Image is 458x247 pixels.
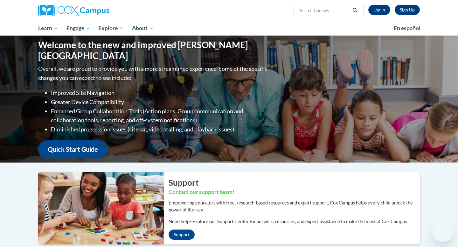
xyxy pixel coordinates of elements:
div: Main menu [29,21,429,36]
span: En español [394,25,420,31]
a: Quick Start Guide [38,140,108,158]
li: Enhanced Group Collaboration Tools (Action plans, Group communication and collaboration tools, re... [51,107,269,125]
p: Empowering educators with free, research-based resources and expert support, Cox Campus helps eve... [169,199,420,213]
li: Improved Site Navigation [51,88,269,97]
a: Log In [368,5,390,15]
a: Learn [34,21,62,36]
a: About [128,21,158,36]
a: Cox Campus [38,5,159,16]
li: Diminished progression issues (site lag, video stalling, and playback issues) [51,125,269,134]
span: Explore [98,24,124,32]
img: Cox Campus [38,5,109,16]
a: Engage [62,21,94,36]
li: Greater Device Compatibility [51,97,269,107]
iframe: Button to launch messaging window [433,222,453,242]
a: Explore [94,21,128,36]
button: Search [350,7,360,14]
span: Learn [38,24,58,32]
span: About [132,24,154,32]
h1: Welcome to the new and improved [PERSON_NAME][GEOGRAPHIC_DATA] [38,40,269,61]
p: Need help? Explore our Support Center for answers, resources, and expert assistance to make the m... [169,218,420,225]
span: Engage [66,24,90,32]
p: Overall, we are proud to provide you with a more streamlined experience. Some of the specific cha... [38,64,269,83]
h2: Support [169,177,420,188]
h3: Contact our support team! [169,188,420,196]
a: Register [395,5,420,15]
a: En español [390,22,425,35]
input: Search Courses [299,7,350,14]
a: Support [169,230,195,240]
img: ... [33,172,164,244]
